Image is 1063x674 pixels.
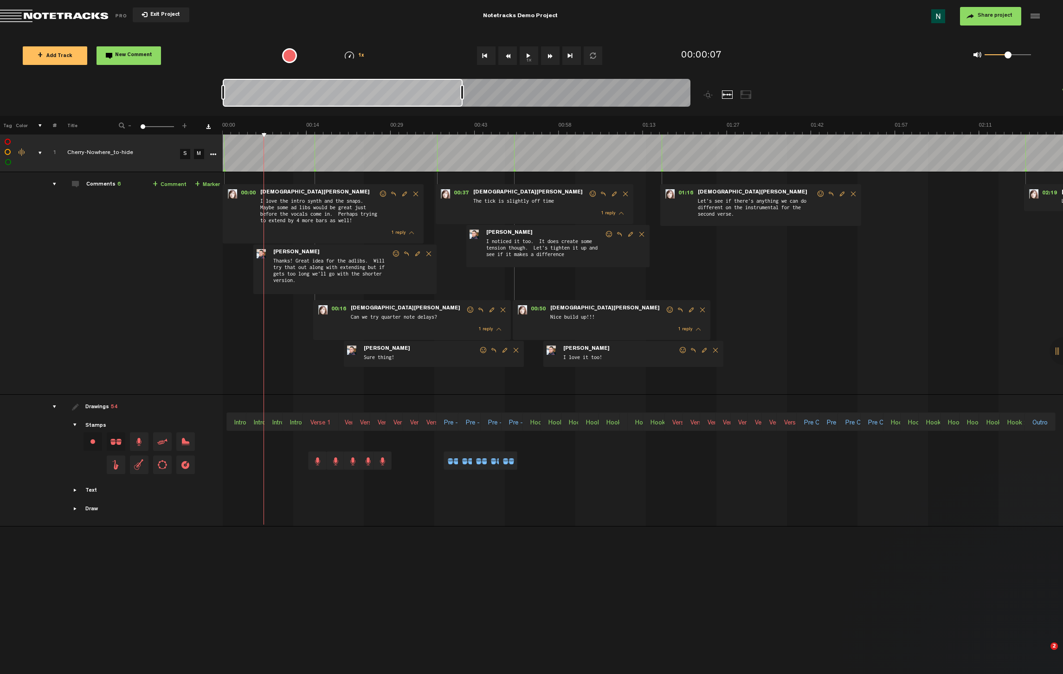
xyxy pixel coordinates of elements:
div: Hook 2 [1004,417,1031,430]
div: Click to edit the title [67,149,188,158]
img: ACg8ocI8ZnqYPit91L7J5fjWPZwoj0IVzK9bhjXPcU27aP4-Hlty=s96-c [931,9,945,23]
div: Verse 2 [776,412,812,431]
span: Sure thing! [363,353,479,363]
span: Delete comment [497,307,509,313]
div: Verse 1 [352,412,388,431]
div: Change the color of the waveform [15,148,29,157]
span: Delete comment [620,191,631,197]
span: thread [496,326,501,333]
span: I love it too! [562,353,678,363]
button: Exit Project [133,7,189,22]
div: Verse 1 [370,412,406,431]
button: 1x [520,46,538,65]
a: M [194,149,204,159]
div: Outro [1029,417,1051,430]
th: Title [57,116,106,135]
div: Verse 2 [751,417,779,430]
div: Hook [561,412,592,431]
div: Hook [522,412,553,431]
div: Hook [582,417,605,430]
div: Hook [603,417,625,430]
div: Pre Chorus [819,412,865,431]
div: Verse 2 [747,412,783,431]
div: Pre Chorus [864,417,902,430]
span: 00:50 [527,305,549,315]
span: Let's see if there's anything we can do different on the instrumental for the second verse. [697,197,816,222]
td: comments [42,172,57,395]
span: The tick is slightly off time [472,197,588,207]
button: Go to beginning [477,46,496,65]
div: Hook 2 [999,412,1036,431]
td: Click to change the order number 1 [42,135,57,172]
span: Reply to comment [675,307,686,313]
span: Reply to comment [598,191,609,197]
span: - [126,122,134,127]
div: Intro [250,417,270,430]
div: Verse 1 [423,417,451,430]
div: Hook [647,417,669,430]
div: Hook 2 [940,412,976,431]
span: Edit comment [399,191,410,197]
iframe: Intercom live chat [1031,642,1054,665]
div: Verse 2 [766,417,793,430]
span: 6 [117,182,121,187]
span: New Comment [115,53,152,58]
div: Verse 2 [780,417,808,430]
span: + [181,122,188,127]
img: Kristen_Hall_60.jpg [1029,189,1038,199]
div: Intro [231,417,250,430]
div: Verse 2 [734,417,762,430]
div: Click to change the order number [44,149,58,158]
span: 1 reply [601,211,615,216]
div: Hook 2 [918,412,954,431]
span: Edit comment [499,347,510,353]
span: Drag and drop a stamp [176,432,195,451]
span: Reply to comment [688,347,699,353]
div: Pre Chorus [838,412,884,431]
div: Intro [269,417,288,430]
span: 01:16 [675,189,697,199]
span: Delete comment [410,191,421,197]
div: Pre - Chorus [501,412,552,431]
span: 1x [358,53,365,58]
span: [DEMOGRAPHIC_DATA][PERSON_NAME] [697,189,808,196]
div: Intro [246,412,274,431]
a: Marker [195,180,220,190]
div: Verse 1 [374,417,402,430]
button: +Add Track [23,46,87,65]
span: [DEMOGRAPHIC_DATA][PERSON_NAME] [472,189,584,196]
img: Kristen_Hall_60.jpg [665,189,675,199]
div: Pre - Chorus [458,412,509,431]
div: Pre - Chorus [436,412,487,431]
div: Intro [286,417,306,430]
span: thread [619,210,624,217]
span: Delete comment [636,231,647,238]
span: [DEMOGRAPHIC_DATA][PERSON_NAME] [350,305,461,312]
span: Reply to comment [475,307,486,313]
div: Hook 2 [963,417,991,430]
div: Verse 2 [683,412,719,431]
div: Hook [624,417,646,430]
th: # [42,116,57,135]
div: Pre - Chorus [480,412,531,431]
div: Verse 1 [402,412,438,431]
a: Comment [153,180,187,190]
span: Reply to comment [401,250,412,257]
span: Drag and drop a stamp [130,432,148,451]
div: Verse 2 [715,412,751,431]
span: Drag and drop a stamp [130,456,148,474]
td: Change the color of the waveform [14,135,28,172]
span: [PERSON_NAME] [272,249,321,256]
div: Hook [631,417,654,430]
img: Mike_Hamilton.jpg [347,346,356,355]
span: Share project [978,13,1012,19]
div: Pre Chorus 2 [796,412,848,431]
div: Verse 1 [356,417,384,430]
span: 00:16 [328,305,350,315]
span: Reply to comment [614,231,625,238]
div: Hook 2 [922,417,950,430]
div: Text [85,487,97,495]
span: 00:00 [237,189,259,199]
div: Intro [264,412,292,431]
span: + [38,52,43,59]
